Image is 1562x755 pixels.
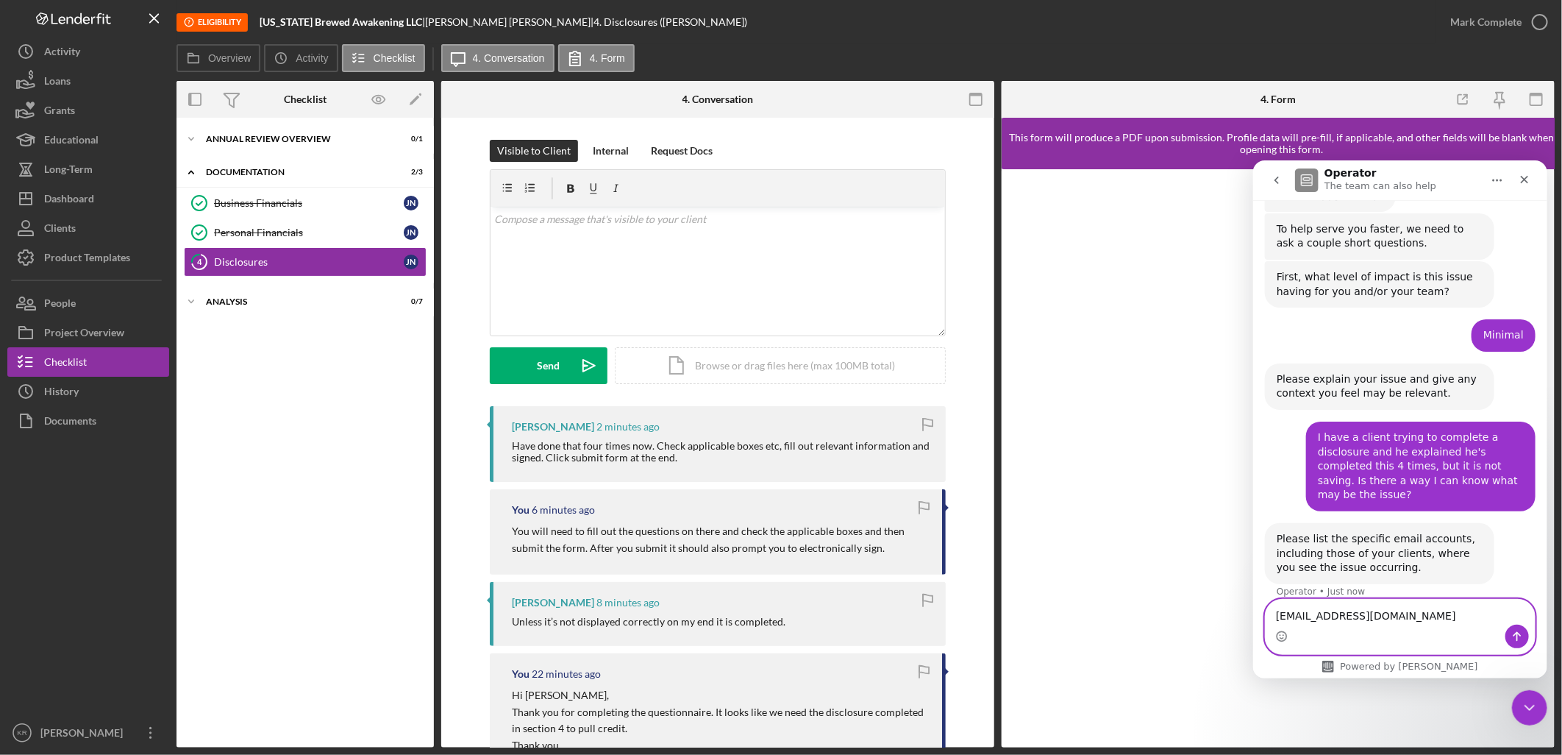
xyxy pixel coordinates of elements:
div: This stage is no longer available as part of the standard workflow for Small Business Annual Revi... [176,13,248,32]
text: KR [17,729,26,737]
button: Mark Complete [1436,7,1555,37]
div: Analysis [206,297,386,306]
div: Business Financials [214,197,404,209]
div: Eligibility [176,13,248,32]
div: | [260,16,425,28]
div: Annual Review Overview [206,135,386,143]
div: 0 / 1 [396,135,423,143]
div: [PERSON_NAME] [37,718,132,751]
button: Overview [176,44,260,72]
div: Checklist [284,93,327,105]
div: [PERSON_NAME] [PERSON_NAME] | [425,16,593,28]
div: Documentation [206,168,386,177]
div: 2 / 3 [396,168,423,177]
div: Visible to Client [497,140,571,162]
div: [PERSON_NAME] [512,597,594,609]
button: KR[PERSON_NAME] [7,718,169,748]
div: Have done that four times now. Check applicable boxes etc, fill out relevant information and sign... [512,440,931,464]
div: Disclosures [214,256,404,268]
div: 4. Form [1260,93,1296,105]
button: Send [490,347,607,384]
label: 4. Conversation [473,52,545,64]
p: Hi [PERSON_NAME], [512,687,927,703]
div: Mark Complete [1450,7,1522,37]
iframe: Intercom live chat [1512,690,1547,726]
p: Thank you, [512,737,927,754]
button: 4. Form [558,44,635,72]
b: [US_STATE] Brewed Awakening LLC [260,15,422,28]
div: 0 / 7 [396,297,423,306]
div: You [512,668,529,680]
button: Checklist [342,44,425,72]
label: Overview [208,52,251,64]
label: Checklist [374,52,416,64]
a: Personal FinancialsJN [184,218,427,247]
div: This form will produce a PDF upon submission. Profile data will pre-fill, if applicable, and othe... [1009,132,1555,155]
a: 4DisclosuresJN [184,247,427,277]
div: Send [538,347,560,384]
iframe: Lenderfit form [1016,184,1541,733]
button: 4. Conversation [441,44,554,72]
tspan: 4 [197,257,202,266]
iframe: Intercom live chat [1253,160,1547,678]
div: [PERSON_NAME] [512,421,594,433]
label: 4. Form [590,52,625,64]
button: Activity [264,44,338,72]
p: Thank you for completing the questionnaire. It looks like we need the disclosure completed in sec... [512,704,927,737]
div: Personal Financials [214,227,404,238]
div: Internal [593,140,629,162]
time: 2025-09-05 21:07 [532,668,601,680]
button: Request Docs [643,140,720,162]
div: J N [404,255,418,269]
time: 2025-09-05 21:21 [596,597,660,609]
div: You [512,504,529,516]
p: You will need to fill out the questions on there and check the applicable boxes and then submit t... [512,523,927,556]
label: Activity [296,52,328,64]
